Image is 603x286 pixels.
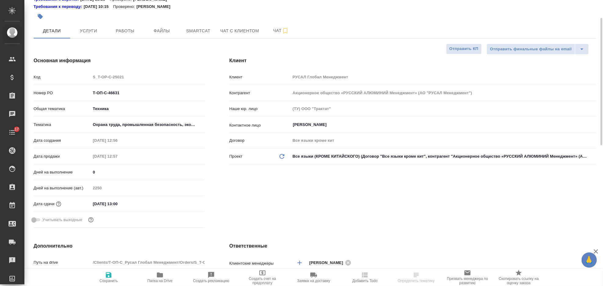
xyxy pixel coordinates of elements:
[34,10,47,23] button: Добавить тэг
[229,153,243,159] p: Проект
[229,122,290,128] p: Контактное лицо
[91,120,205,130] div: Охрана труда, промышленная безопасность, экология и стандартизация
[229,106,290,112] p: Наше юр. лицо
[497,277,541,285] span: Скопировать ссылку на оценку заказа
[136,4,175,10] p: [PERSON_NAME]
[291,73,596,81] input: Пустое поле
[309,260,347,266] span: [PERSON_NAME]
[147,279,172,283] span: Папка на Drive
[110,27,140,35] span: Работы
[391,269,442,286] button: Определить тематику
[184,27,213,35] span: Smartcat
[84,4,113,10] p: [DATE] 10:15
[288,269,339,286] button: Заявка на доставку
[34,74,91,80] p: Код
[291,104,596,113] input: Пустое поле
[55,200,63,208] button: Если добавить услуги и заполнить их объемом, то дата рассчитается автоматически
[91,152,144,161] input: Пустое поле
[229,138,290,144] p: Договор
[229,260,290,266] p: Клиентские менеджеры
[34,138,91,144] p: Дата создания
[99,279,118,283] span: Сохранить
[134,269,186,286] button: Папка на Drive
[34,4,84,10] div: Нажми, чтобы открыть папку с инструкцией
[87,216,95,224] button: Выбери, если сб и вс нужно считать рабочими днями для выполнения заказа.
[229,74,290,80] p: Клиент
[34,4,84,10] a: Требования к переводу:
[593,124,594,125] button: Open
[91,168,205,177] input: ✎ Введи что-нибудь
[220,27,259,35] span: Чат с клиентом
[237,269,288,286] button: Создать счет на предоплату
[398,279,435,283] span: Определить тематику
[42,217,82,223] span: Учитывать выходные
[450,45,478,52] span: Отправить КП
[91,136,144,145] input: Пустое поле
[34,106,91,112] p: Общая тематика
[291,151,596,162] div: Все языки (КРОМЕ КИТАЙСКОГО) (Договор "Все языки кроме кит", контрагент "Акционерное общество «РУ...
[229,90,290,96] p: Контрагент
[352,279,377,283] span: Добавить Todo
[34,201,55,207] p: Дата сдачи
[34,153,91,159] p: Дата продажи
[34,90,91,96] p: Номер PO
[292,256,307,270] button: Добавить менеджера
[83,269,134,286] button: Сохранить
[91,258,205,267] input: Пустое поле
[147,27,176,35] span: Файлы
[91,184,205,192] input: Пустое поле
[266,27,296,34] span: Чат
[490,46,572,53] span: Отправить финальные файлы на email
[339,269,391,286] button: Добавить Todo
[193,279,229,283] span: Создать рекламацию
[229,242,596,250] h4: Ответственные
[11,126,23,132] span: 17
[34,169,91,175] p: Дней на выполнение
[309,259,353,266] div: [PERSON_NAME]
[442,269,493,286] button: Призвать менеджера по развитию
[34,259,91,266] p: Путь на drive
[186,269,237,286] button: Создать рекламацию
[487,44,589,55] div: split button
[34,185,91,191] p: Дней на выполнение (авт.)
[2,125,23,140] a: 17
[446,277,489,285] span: Призвать менеджера по развитию
[34,122,91,128] p: Тематика
[113,4,137,10] p: Проверено:
[229,57,596,64] h4: Клиент
[34,242,205,250] h4: Дополнительно
[582,252,597,268] button: 🙏
[91,73,205,81] input: Пустое поле
[91,104,205,114] div: Техника
[91,88,205,97] input: ✎ Введи что-нибудь
[240,277,284,285] span: Создать счет на предоплату
[297,279,330,283] span: Заявка на доставку
[91,199,144,208] input: ✎ Введи что-нибудь
[291,136,596,145] input: Пустое поле
[493,269,544,286] button: Скопировать ссылку на оценку заказа
[34,57,205,64] h4: Основная информация
[74,27,103,35] span: Услуги
[584,254,594,266] span: 🙏
[446,44,482,54] button: Отправить КП
[487,44,575,55] button: Отправить финальные файлы на email
[37,27,67,35] span: Детали
[291,88,596,97] input: Пустое поле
